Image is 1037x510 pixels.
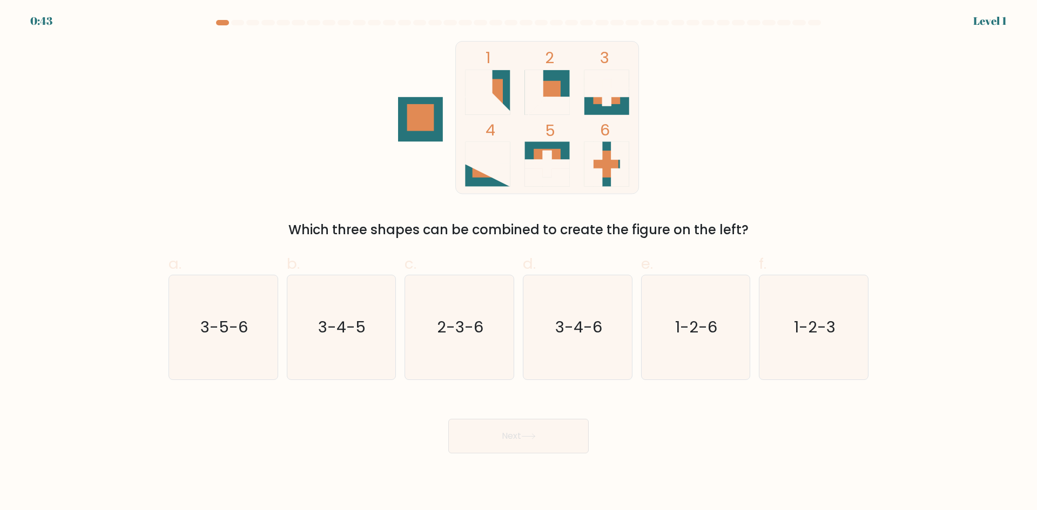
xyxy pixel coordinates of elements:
[200,316,248,338] text: 3-5-6
[175,220,862,240] div: Which three shapes can be combined to create the figure on the left?
[600,47,609,69] tspan: 3
[30,13,52,29] div: 0:43
[523,253,536,274] span: d.
[169,253,181,274] span: a.
[405,253,416,274] span: c.
[545,47,554,69] tspan: 2
[287,253,300,274] span: b.
[641,253,653,274] span: e.
[437,316,484,338] text: 2-3-6
[794,316,836,338] text: 1-2-3
[973,13,1007,29] div: Level 1
[486,119,495,141] tspan: 4
[676,316,718,338] text: 1-2-6
[486,47,490,69] tspan: 1
[759,253,766,274] span: f.
[555,316,602,338] text: 3-4-6
[448,419,589,453] button: Next
[545,120,555,141] tspan: 5
[319,316,366,338] text: 3-4-5
[600,119,610,141] tspan: 6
